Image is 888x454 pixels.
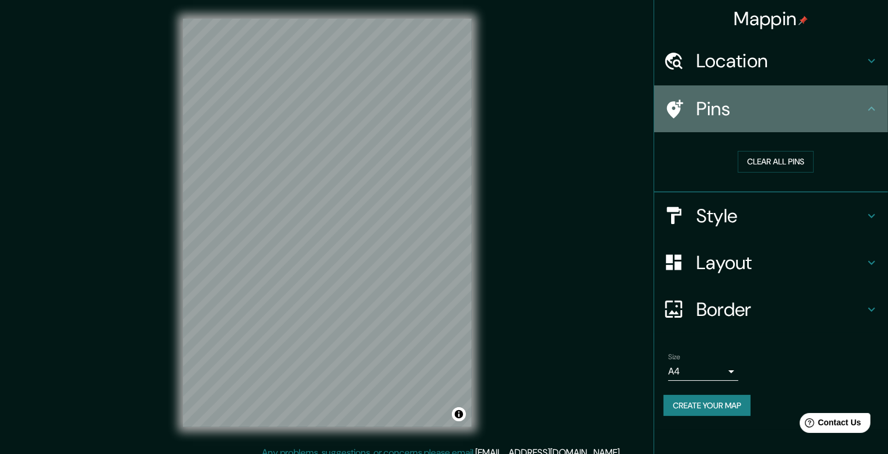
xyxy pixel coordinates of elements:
button: Create your map [664,395,751,417]
div: Border [654,286,888,333]
iframe: Help widget launcher [784,408,875,441]
h4: Pins [696,97,865,121]
div: Style [654,192,888,239]
h4: Mappin [734,7,808,30]
h4: Style [696,204,865,228]
button: Clear all pins [738,151,814,173]
div: A4 [668,362,738,381]
label: Size [668,352,680,362]
h4: Location [696,49,865,73]
h4: Layout [696,251,865,274]
div: Layout [654,239,888,286]
div: Location [654,37,888,84]
canvas: Map [183,19,472,427]
button: Toggle attribution [452,407,466,421]
h4: Border [696,298,865,321]
div: Pins [654,85,888,132]
img: pin-icon.png [799,16,808,25]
